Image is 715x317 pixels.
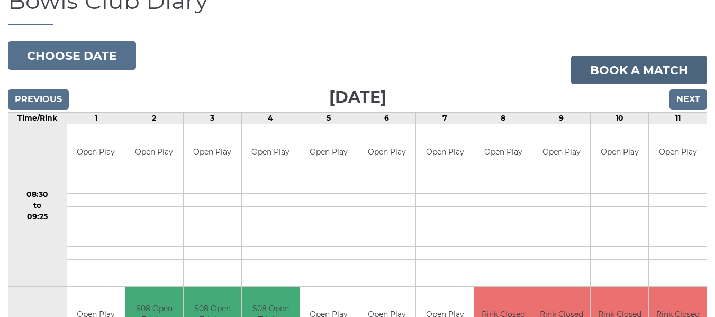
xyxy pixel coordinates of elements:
[591,113,649,124] td: 10
[649,124,707,180] td: Open Play
[591,124,648,180] td: Open Play
[125,113,183,124] td: 2
[184,124,241,180] td: Open Play
[669,89,707,110] input: Next
[474,113,532,124] td: 8
[571,56,707,84] a: Book a match
[358,113,416,124] td: 6
[67,124,125,180] td: Open Play
[300,113,358,124] td: 5
[474,124,532,180] td: Open Play
[67,113,125,124] td: 1
[358,124,416,180] td: Open Play
[300,124,358,180] td: Open Play
[125,124,183,180] td: Open Play
[8,113,67,124] td: Time/Rink
[183,113,241,124] td: 3
[649,113,707,124] td: 11
[241,113,300,124] td: 4
[242,124,300,180] td: Open Play
[532,124,590,180] td: Open Play
[416,113,474,124] td: 7
[416,124,474,180] td: Open Play
[8,41,136,70] button: Choose date
[8,124,67,287] td: 08:30 to 09:25
[8,89,69,110] input: Previous
[532,113,591,124] td: 9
